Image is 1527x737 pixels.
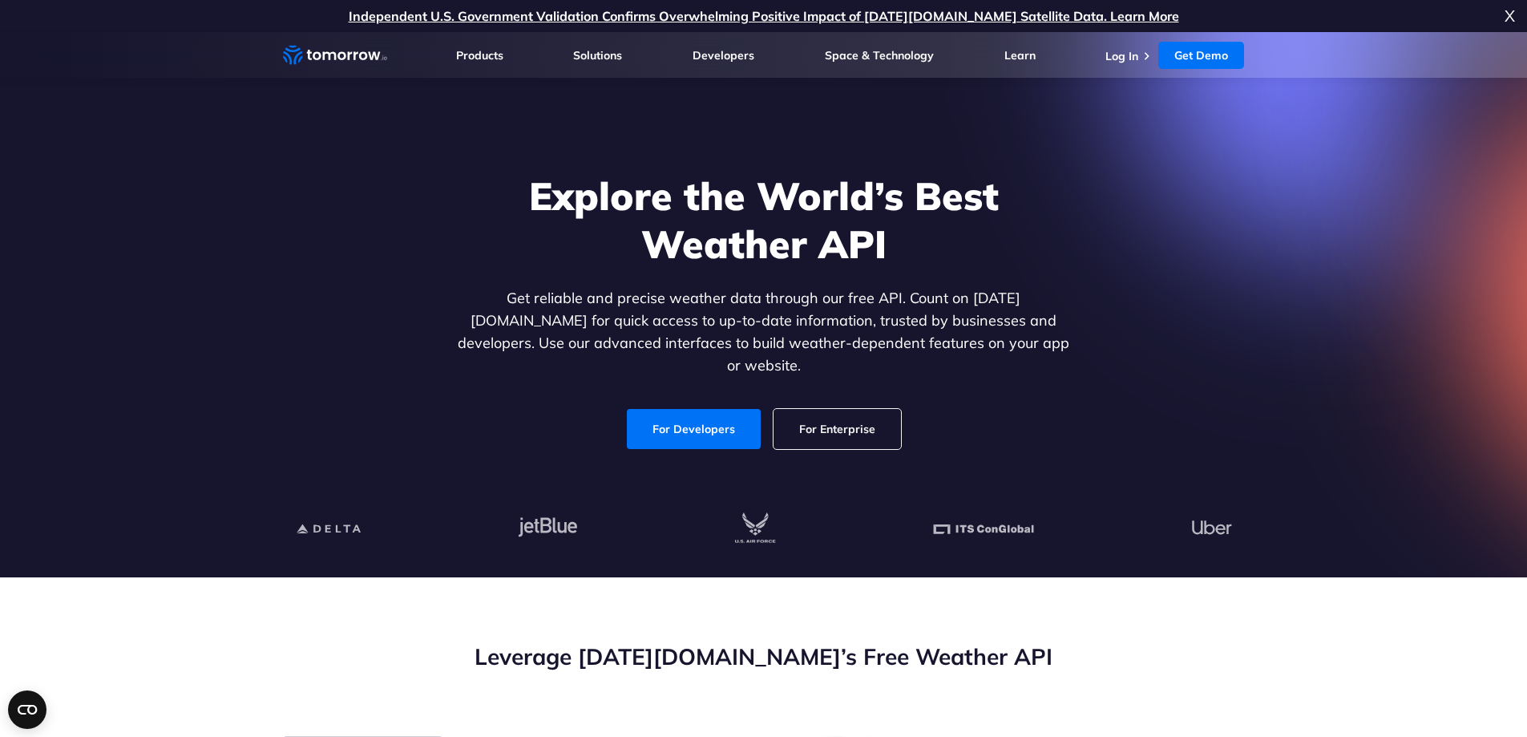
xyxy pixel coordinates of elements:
a: Developers [693,48,754,63]
p: Get reliable and precise weather data through our free API. Count on [DATE][DOMAIN_NAME] for quic... [454,287,1073,377]
a: Log In [1105,49,1138,63]
a: Solutions [573,48,622,63]
a: Space & Technology [825,48,934,63]
button: Open CMP widget [8,690,46,729]
a: For Enterprise [774,409,901,449]
a: For Developers [627,409,761,449]
a: Get Demo [1158,42,1244,69]
h2: Leverage [DATE][DOMAIN_NAME]’s Free Weather API [283,642,1245,672]
a: Products [456,48,503,63]
a: Learn [1004,48,1036,63]
h1: Explore the World’s Best Weather API [454,172,1073,268]
a: Home link [283,43,387,67]
a: Independent U.S. Government Validation Confirms Overwhelming Positive Impact of [DATE][DOMAIN_NAM... [349,8,1179,24]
